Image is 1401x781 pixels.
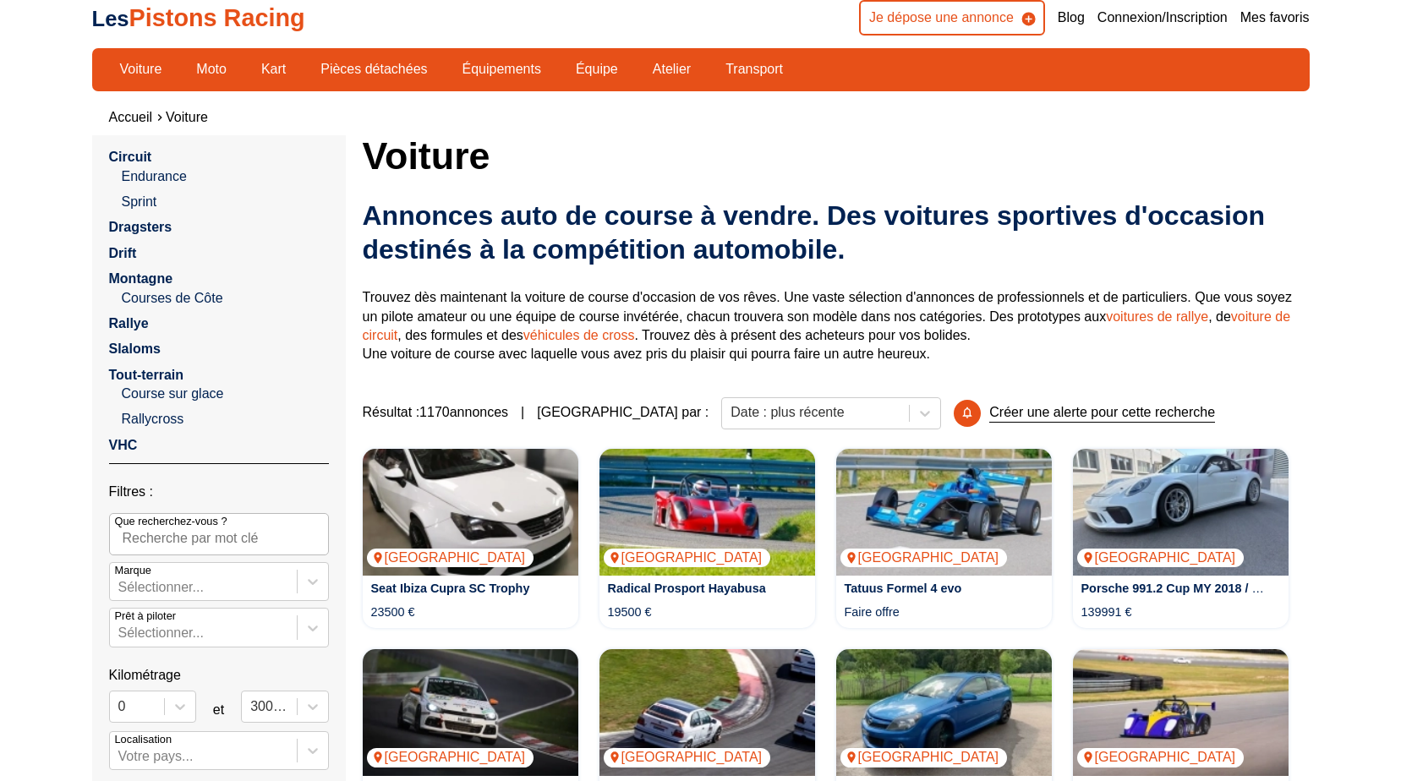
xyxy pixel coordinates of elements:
p: Que recherchez-vous ? [115,514,227,529]
span: | [521,403,524,422]
span: Résultat : 1170 annonces [363,403,509,422]
input: Que recherchez-vous ? [109,513,329,555]
a: VHC [109,438,138,452]
p: Localisation [115,732,172,747]
input: 300000 [250,699,254,714]
img: OPEL ASTRA H OPC [836,649,1052,776]
a: Tatuus Formel 4 evo[GEOGRAPHIC_DATA] [836,449,1052,576]
a: Sprint [122,193,329,211]
p: [GEOGRAPHIC_DATA] [367,748,534,767]
a: Radical SR1 CUP LHD Serial-No.: 006[GEOGRAPHIC_DATA] [1073,649,1289,776]
a: Seat Ibiza Cupra SC Trophy[GEOGRAPHIC_DATA] [363,449,578,576]
a: Tatuus Formel 4 evo [845,582,962,595]
p: Créer une alerte pour cette recherche [989,403,1215,423]
input: Votre pays... [118,749,122,764]
a: Moto [185,55,238,84]
a: Seat Ibiza Cupra SC Trophy [371,582,530,595]
p: Marque [115,563,151,578]
a: BMW 318ti Cup - Zu Verkaufen[GEOGRAPHIC_DATA] [599,649,815,776]
a: voitures de rallye [1106,309,1208,324]
a: Atelier [642,55,702,84]
a: Drift [109,246,137,260]
a: Équipements [451,55,552,84]
p: [GEOGRAPHIC_DATA] [604,549,771,567]
a: Circuit [109,150,152,164]
a: véhicules de cross [523,328,635,342]
h2: Annonces auto de course à vendre. Des voitures sportives d'occasion destinés à la compétition aut... [363,199,1310,266]
a: Dragsters [109,220,172,234]
p: [GEOGRAPHIC_DATA] [840,549,1008,567]
a: Voiture [109,55,173,84]
p: [GEOGRAPHIC_DATA] [604,748,771,767]
p: [GEOGRAPHIC_DATA] par : [537,403,709,422]
a: VW Scirocco R VT2[GEOGRAPHIC_DATA] [363,649,578,776]
a: Blog [1058,8,1085,27]
input: 0 [118,699,122,714]
a: Radical Prosport Hayabusa [608,582,766,595]
a: OPEL ASTRA H OPC[GEOGRAPHIC_DATA] [836,649,1052,776]
p: Faire offre [845,603,900,620]
input: MarqueSélectionner... [118,580,122,595]
a: Porsche 991.2 Cup MY 2018 / 63 Std Gesamtlaufzeit [1081,582,1379,595]
p: [GEOGRAPHIC_DATA] [367,549,534,567]
a: Rallye [109,316,149,330]
a: Transport [714,55,794,84]
a: LesPistons Racing [92,4,305,31]
a: Porsche 991.2 Cup MY 2018 / 63 Std Gesamtlaufzeit[GEOGRAPHIC_DATA] [1073,449,1289,576]
a: Slaloms [109,341,161,356]
a: Accueil [109,110,153,124]
img: Porsche 991.2 Cup MY 2018 / 63 Std Gesamtlaufzeit [1073,449,1289,576]
p: 19500 € [608,603,652,620]
p: Filtres : [109,483,329,501]
h1: Voiture [363,135,1310,176]
a: Connexion/Inscription [1097,8,1228,27]
img: Radical SR1 CUP LHD Serial-No.: 006 [1073,649,1289,776]
p: et [213,701,224,719]
p: Kilométrage [109,666,329,685]
p: 139991 € [1081,603,1132,620]
a: Voiture [166,110,208,124]
a: Radical Prosport Hayabusa[GEOGRAPHIC_DATA] [599,449,815,576]
a: Kart [250,55,297,84]
img: Tatuus Formel 4 evo [836,449,1052,576]
input: Prêt à piloterSélectionner... [118,625,122,641]
a: Montagne [109,271,173,286]
span: Les [92,7,129,30]
p: Prêt à piloter [115,609,177,624]
p: [GEOGRAPHIC_DATA] [1077,748,1245,767]
p: [GEOGRAPHIC_DATA] [840,748,1008,767]
img: BMW 318ti Cup - Zu Verkaufen [599,649,815,776]
p: [GEOGRAPHIC_DATA] [1077,549,1245,567]
img: Seat Ibiza Cupra SC Trophy [363,449,578,576]
a: Course sur glace [122,385,329,403]
a: Tout-terrain [109,368,184,382]
p: Trouvez dès maintenant la voiture de course d'occasion de vos rêves. Une vaste sélection d'annonc... [363,288,1310,364]
a: Rallycross [122,410,329,429]
p: 23500 € [371,603,415,620]
img: Radical Prosport Hayabusa [599,449,815,576]
a: Pièces détachées [309,55,438,84]
a: Endurance [122,167,329,186]
a: Équipe [565,55,629,84]
a: Mes favoris [1240,8,1310,27]
a: Courses de Côte [122,289,329,308]
img: VW Scirocco R VT2 [363,649,578,776]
